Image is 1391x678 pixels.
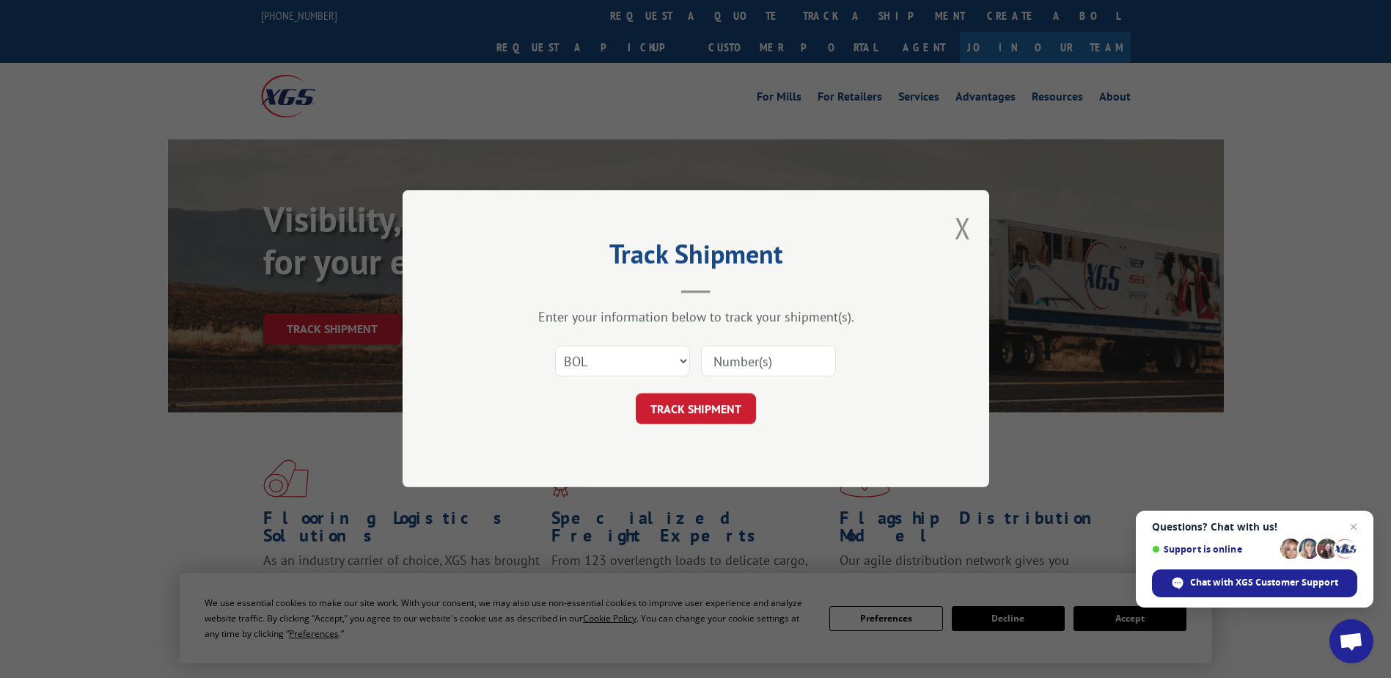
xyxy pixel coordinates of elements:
[1329,619,1373,663] div: Open chat
[1152,569,1357,597] div: Chat with XGS Customer Support
[1190,576,1338,589] span: Chat with XGS Customer Support
[636,394,756,425] button: TRACK SHIPMENT
[476,244,916,271] h2: Track Shipment
[701,346,836,377] input: Number(s)
[1152,521,1357,533] span: Questions? Chat with us!
[1345,518,1362,536] span: Close chat
[476,309,916,326] div: Enter your information below to track your shipment(s).
[1152,544,1275,555] span: Support is online
[955,208,971,247] button: Close modal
